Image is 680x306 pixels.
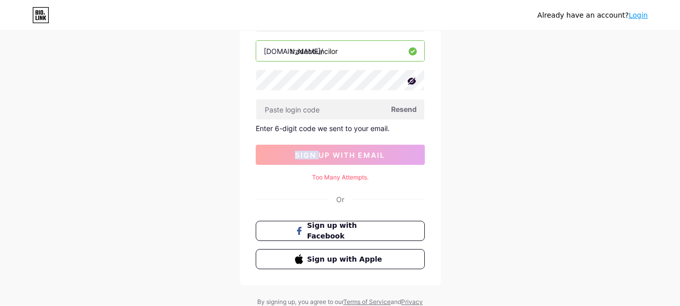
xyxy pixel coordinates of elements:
button: sign up with email [256,145,425,165]
span: Sign up with Facebook [307,220,385,241]
div: [DOMAIN_NAME]/ [264,46,323,56]
input: username [256,41,424,61]
div: Too Many Attempts. [256,173,425,182]
input: Paste login code [256,99,424,119]
div: Enter 6-digit code we sent to your email. [256,124,425,133]
span: Resend [391,104,417,114]
div: Already have an account? [538,10,648,21]
span: Sign up with Apple [307,254,385,265]
button: Sign up with Facebook [256,221,425,241]
a: Terms of Service [343,298,391,305]
div: Or [336,194,344,205]
span: sign up with email [295,151,385,159]
a: Login [629,11,648,19]
button: Sign up with Apple [256,249,425,269]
